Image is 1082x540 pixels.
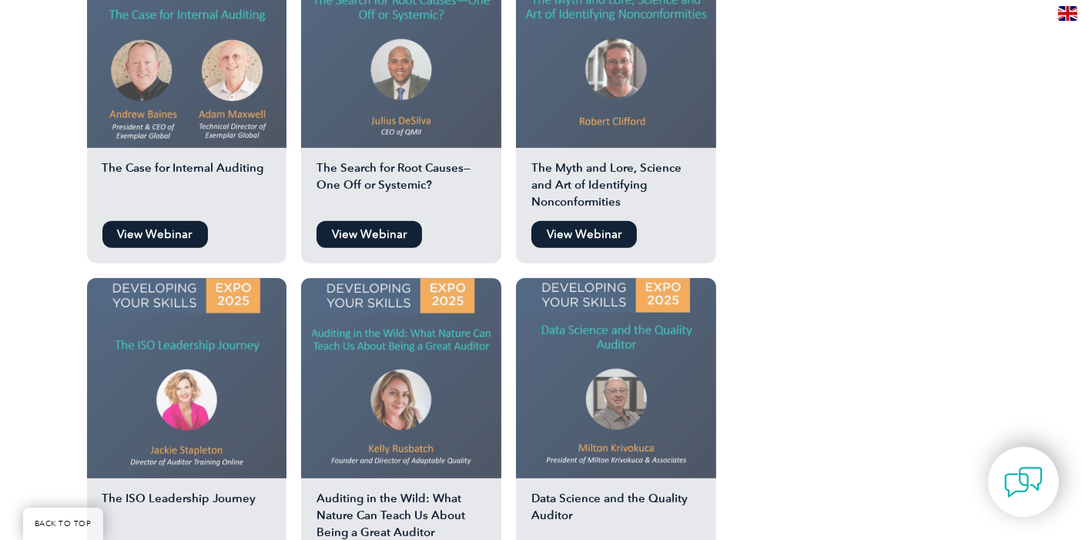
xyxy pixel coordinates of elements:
[531,221,637,248] a: View Webinar
[317,221,422,248] a: View Webinar
[102,221,208,248] a: View Webinar
[516,159,716,213] h2: The Myth and Lore, Science and Art of Identifying Nonconformities
[87,278,287,478] img: Jackie
[301,278,501,478] img: Kelly
[516,278,716,478] img: milton
[87,159,287,213] h2: The Case for Internal Auditing
[1004,463,1043,501] img: contact-chat.png
[23,508,103,540] a: BACK TO TOP
[1058,6,1077,21] img: en
[301,159,501,213] h2: The Search for Root Causes—One Off or Systemic?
